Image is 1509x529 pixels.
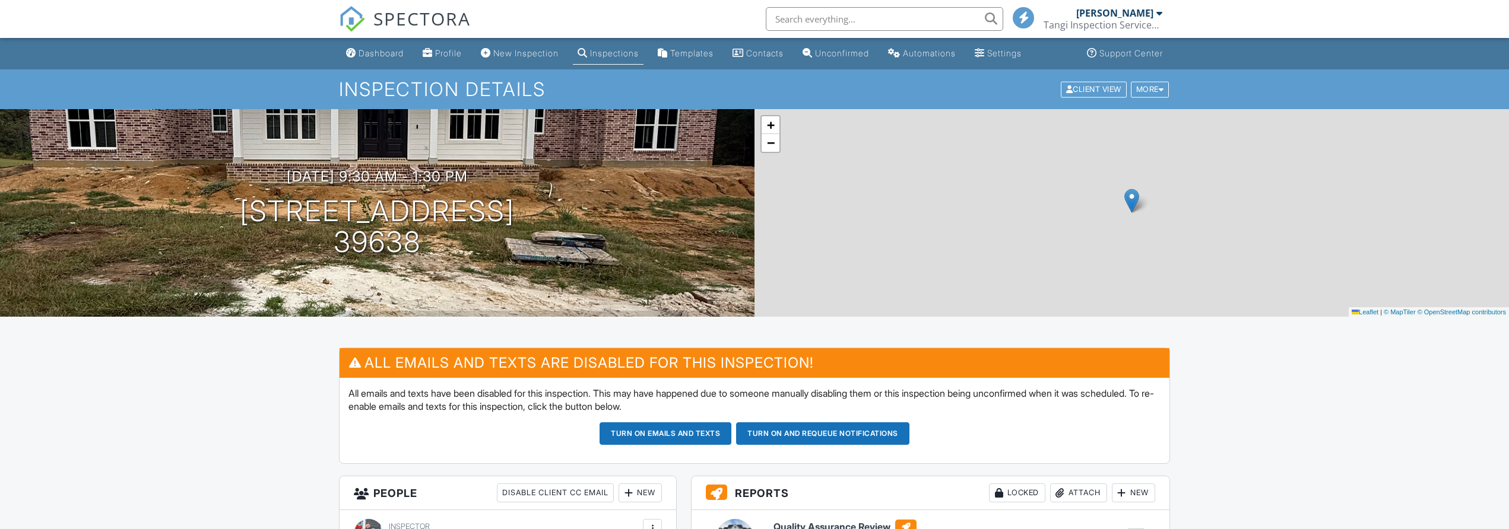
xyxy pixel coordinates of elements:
[1060,84,1130,93] a: Client View
[497,483,614,502] div: Disable Client CC Email
[883,43,960,65] a: Automations (Basic)
[1352,308,1378,316] a: Leaflet
[1131,81,1169,97] div: More
[339,16,471,41] a: SPECTORA
[493,48,559,58] div: New Inspection
[746,48,784,58] div: Contacts
[728,43,788,65] a: Contacts
[989,483,1045,502] div: Locked
[418,43,467,65] a: Company Profile
[1418,308,1506,316] a: © OpenStreetMap contributors
[762,116,779,134] a: Zoom in
[619,483,662,502] div: New
[987,48,1022,58] div: Settings
[348,387,1161,413] p: All emails and texts have been disabled for this inspection. This may have happened due to someon...
[1380,308,1382,316] span: |
[1384,308,1416,316] a: © MapTiler
[798,43,874,65] a: Unconfirmed
[240,196,515,259] h1: [STREET_ADDRESS] 39638
[767,117,775,132] span: +
[476,43,563,65] a: New Inspection
[903,48,956,58] div: Automations
[1076,7,1153,19] div: [PERSON_NAME]
[373,6,471,31] span: SPECTORA
[590,48,639,58] div: Inspections
[340,348,1169,377] h3: All emails and texts are disabled for this inspection!
[670,48,714,58] div: Templates
[1044,19,1162,31] div: Tangi Inspection Services LLC.
[1061,81,1127,97] div: Client View
[600,422,731,445] button: Turn on emails and texts
[692,476,1169,510] h3: Reports
[736,422,909,445] button: Turn on and Requeue Notifications
[970,43,1026,65] a: Settings
[815,48,869,58] div: Unconfirmed
[1112,483,1155,502] div: New
[1099,48,1163,58] div: Support Center
[435,48,462,58] div: Profile
[341,43,408,65] a: Dashboard
[766,7,1003,31] input: Search everything...
[339,6,365,32] img: The Best Home Inspection Software - Spectora
[1082,43,1168,65] a: Support Center
[573,43,643,65] a: Inspections
[359,48,404,58] div: Dashboard
[287,168,468,184] h3: [DATE] 9:30 am - 1:30 pm
[653,43,718,65] a: Templates
[339,79,1170,100] h1: Inspection Details
[1050,483,1107,502] div: Attach
[762,134,779,152] a: Zoom out
[767,135,775,150] span: −
[340,476,676,510] h3: People
[1124,189,1139,213] img: Marker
